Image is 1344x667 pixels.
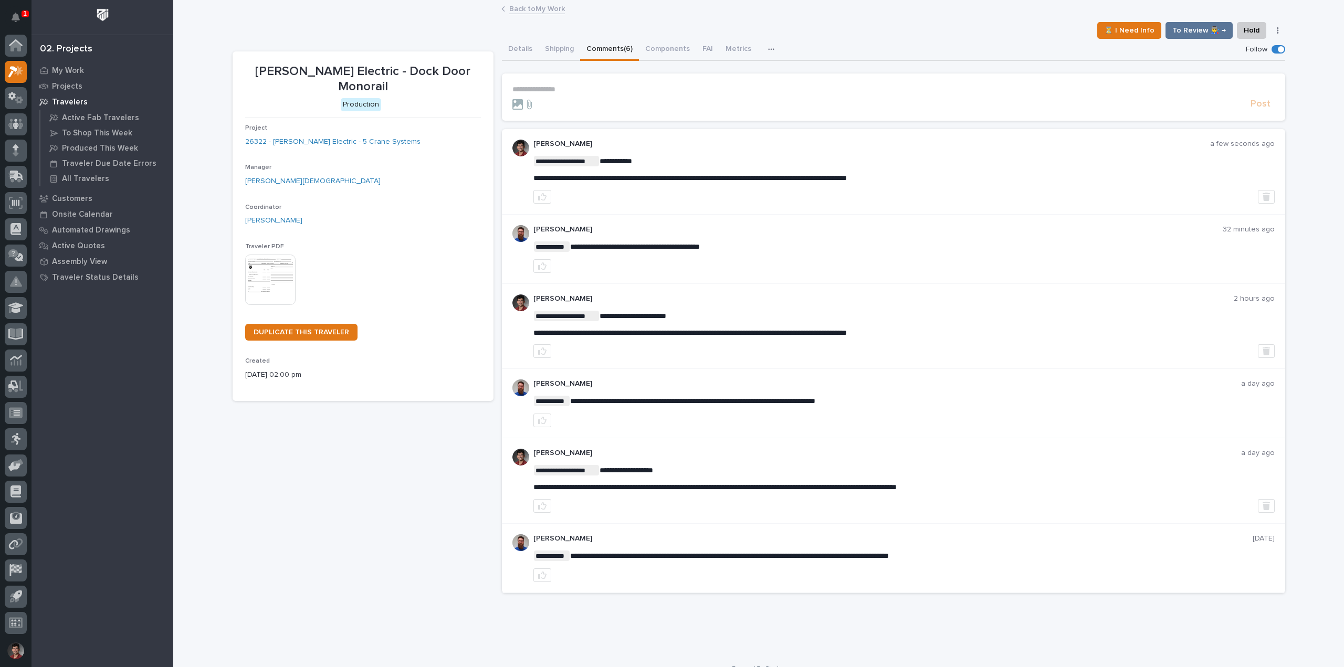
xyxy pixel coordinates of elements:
span: Traveler PDF [245,243,284,250]
div: Notifications1 [13,13,27,29]
div: 02. Projects [40,44,92,55]
a: Customers [31,190,173,206]
button: Delete post [1258,344,1275,358]
p: [PERSON_NAME] [533,140,1210,149]
a: [PERSON_NAME] [245,215,302,226]
span: Post [1251,98,1270,110]
p: [DATE] 02:00 pm [245,369,481,380]
button: Delete post [1258,190,1275,204]
p: All Travelers [62,174,109,184]
a: Traveler Due Date Errors [40,156,173,171]
p: [PERSON_NAME] [533,225,1223,234]
a: Back toMy Work [509,2,565,14]
p: Onsite Calendar [52,210,113,219]
a: All Travelers [40,171,173,186]
p: [PERSON_NAME] [533,534,1253,543]
p: Traveler Due Date Errors [62,159,156,168]
button: Delete post [1258,499,1275,513]
span: To Review 👨‍🏭 → [1172,24,1226,37]
button: like this post [533,259,551,273]
p: Customers [52,194,92,204]
img: 6hTokn1ETDGPf9BPokIQ [512,534,529,551]
span: Hold [1244,24,1259,37]
img: 6hTokn1ETDGPf9BPokIQ [512,379,529,396]
span: Created [245,358,270,364]
a: Active Fab Travelers [40,110,173,125]
a: Assembly View [31,253,173,269]
p: Active Quotes [52,241,105,251]
a: Travelers [31,94,173,110]
p: Traveler Status Details [52,273,139,282]
div: Production [341,98,381,111]
a: Produced This Week [40,141,173,155]
p: Travelers [52,98,88,107]
button: like this post [533,568,551,582]
button: like this post [533,499,551,513]
p: [PERSON_NAME] [533,379,1241,388]
p: [PERSON_NAME] Electric - Dock Door Monorail [245,64,481,94]
p: My Work [52,66,84,76]
button: ⏳ I Need Info [1097,22,1161,39]
span: Coordinator [245,204,281,210]
button: like this post [533,344,551,358]
button: To Review 👨‍🏭 → [1165,22,1233,39]
p: To Shop This Week [62,129,132,138]
span: Project [245,125,267,131]
a: Automated Drawings [31,222,173,238]
button: Details [502,39,539,61]
button: Components [639,39,696,61]
img: ROij9lOReuV7WqYxWfnW [512,294,529,311]
span: Manager [245,164,271,171]
button: users-avatar [5,640,27,662]
p: a day ago [1241,379,1275,388]
p: Projects [52,82,82,91]
a: DUPLICATE THIS TRAVELER [245,324,358,341]
p: Active Fab Travelers [62,113,139,123]
a: Projects [31,78,173,94]
button: Notifications [5,6,27,28]
p: 32 minutes ago [1223,225,1275,234]
button: like this post [533,190,551,204]
img: ROij9lOReuV7WqYxWfnW [512,449,529,465]
p: Assembly View [52,257,107,267]
p: 1 [23,10,27,17]
button: Hold [1237,22,1266,39]
p: Automated Drawings [52,226,130,235]
a: To Shop This Week [40,125,173,140]
img: 6hTokn1ETDGPf9BPokIQ [512,225,529,242]
a: [PERSON_NAME][DEMOGRAPHIC_DATA] [245,176,381,187]
a: Traveler Status Details [31,269,173,285]
p: Follow [1246,45,1267,54]
a: Onsite Calendar [31,206,173,222]
span: ⏳ I Need Info [1104,24,1154,37]
p: a day ago [1241,449,1275,458]
button: Post [1246,98,1275,110]
button: Metrics [719,39,758,61]
p: [PERSON_NAME] [533,294,1234,303]
span: DUPLICATE THIS TRAVELER [254,329,349,336]
button: Comments (6) [580,39,639,61]
p: Produced This Week [62,144,138,153]
button: Shipping [539,39,580,61]
p: [PERSON_NAME] [533,449,1241,458]
p: [DATE] [1253,534,1275,543]
p: a few seconds ago [1210,140,1275,149]
img: ROij9lOReuV7WqYxWfnW [512,140,529,156]
a: 26322 - [PERSON_NAME] Electric - 5 Crane Systems [245,136,421,147]
a: Active Quotes [31,238,173,253]
p: 2 hours ago [1234,294,1275,303]
a: My Work [31,62,173,78]
img: Workspace Logo [93,5,112,25]
button: like this post [533,414,551,427]
button: FAI [696,39,719,61]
